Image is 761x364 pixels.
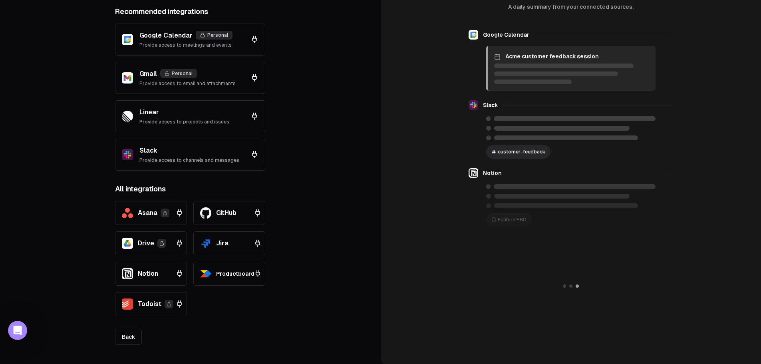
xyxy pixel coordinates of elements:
button: AsanaAsana [115,201,187,225]
div: Feature PRD [486,213,532,227]
img: Google Calendar [122,34,133,45]
p: Provide access to email and attachments [139,80,236,87]
button: GmailGmailPersonalProvide access to email and attachments [115,62,265,94]
span: GitHub [216,208,236,218]
span: Slack [483,101,498,109]
span: Asana [138,208,157,218]
button: LinearLinearProvide access to projects and issues [115,100,265,132]
div: customer-feedback [486,145,550,159]
img: Google Calendar [469,30,478,40]
span: Productboard [216,270,254,278]
button: TodoistTodoist [115,292,187,316]
img: Notion [469,168,478,178]
div: Acme customer feedback session [494,52,649,60]
img: Productboard [200,268,211,279]
span: Todoist [138,299,161,309]
span: Notion [138,269,158,278]
span: Jira [216,239,228,248]
h2: Recommended integrations [115,6,265,17]
button: NotionNotion [115,262,187,286]
iframe: Intercom live chat [8,321,27,340]
span: Drive [138,239,154,248]
div: Personal [196,31,232,40]
img: Asana [122,208,133,218]
img: Notion [122,268,133,279]
button: Google CalendarGoogle CalendarPersonalProvide access to meetings and events [115,24,265,56]
img: Jira [200,238,211,249]
img: Todoist [122,298,133,310]
span: Gmail [139,70,157,78]
p: Provide access to projects and issues [139,119,229,125]
button: JiraJira [193,231,265,255]
img: Slack [469,100,478,110]
a: Back [115,329,142,345]
img: Linear [122,111,133,122]
div: Personal [160,69,197,78]
p: Provide access to channels and messages [139,157,239,163]
span: Notion [483,169,502,177]
span: Google Calendar [139,32,193,39]
button: ProductboardProductboard [193,262,265,286]
h2: All integrations [115,183,265,195]
button: SlackSlackProvide access to channels and messages [115,139,265,171]
button: Google DriveDrive [115,231,187,255]
img: Gmail [122,72,133,84]
img: GitHub [200,207,211,218]
button: GitHubGitHub [193,201,265,225]
span: Google Calendar [483,31,529,39]
p: Provide access to meetings and events [139,42,232,48]
p: A daily summary from your connected sources. [508,3,634,11]
p: Linear [139,107,229,117]
img: Google Drive [122,238,133,249]
p: Slack [139,146,239,155]
img: Slack [122,149,133,160]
